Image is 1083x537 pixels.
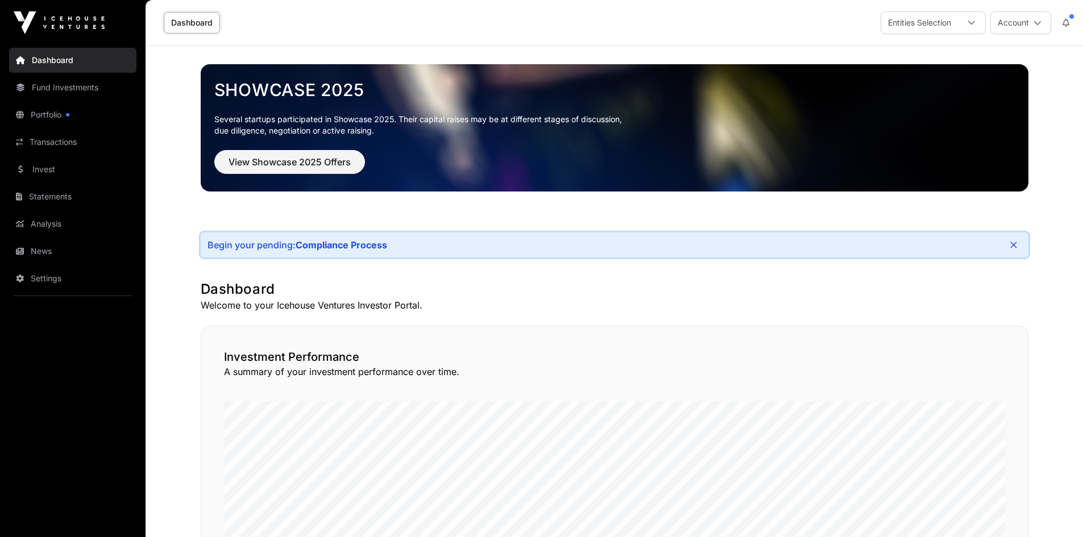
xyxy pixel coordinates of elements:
[214,114,1015,136] p: Several startups participated in Showcase 2025. Their capital raises may be at different stages o...
[9,102,136,127] a: Portfolio
[9,239,136,264] a: News
[229,155,351,169] span: View Showcase 2025 Offers
[9,266,136,291] a: Settings
[9,157,136,182] a: Invest
[224,349,1005,365] h2: Investment Performance
[9,211,136,236] a: Analysis
[990,11,1051,34] button: Account
[9,130,136,155] a: Transactions
[201,64,1028,192] img: Showcase 2025
[208,239,387,251] div: Begin your pending:
[214,80,1015,100] a: Showcase 2025
[881,12,958,34] div: Entities Selection
[9,48,136,73] a: Dashboard
[1026,482,1083,537] iframe: Chat Widget
[9,184,136,209] a: Statements
[224,365,1005,378] p: A summary of your investment performance over time.
[296,239,387,251] a: Compliance Process
[201,280,1028,298] h1: Dashboard
[1006,237,1022,253] button: Close
[164,12,220,34] a: Dashboard
[214,150,365,174] button: View Showcase 2025 Offers
[201,298,1028,312] p: Welcome to your Icehouse Ventures Investor Portal.
[9,75,136,100] a: Fund Investments
[14,11,105,34] img: Icehouse Ventures Logo
[214,161,365,173] a: View Showcase 2025 Offers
